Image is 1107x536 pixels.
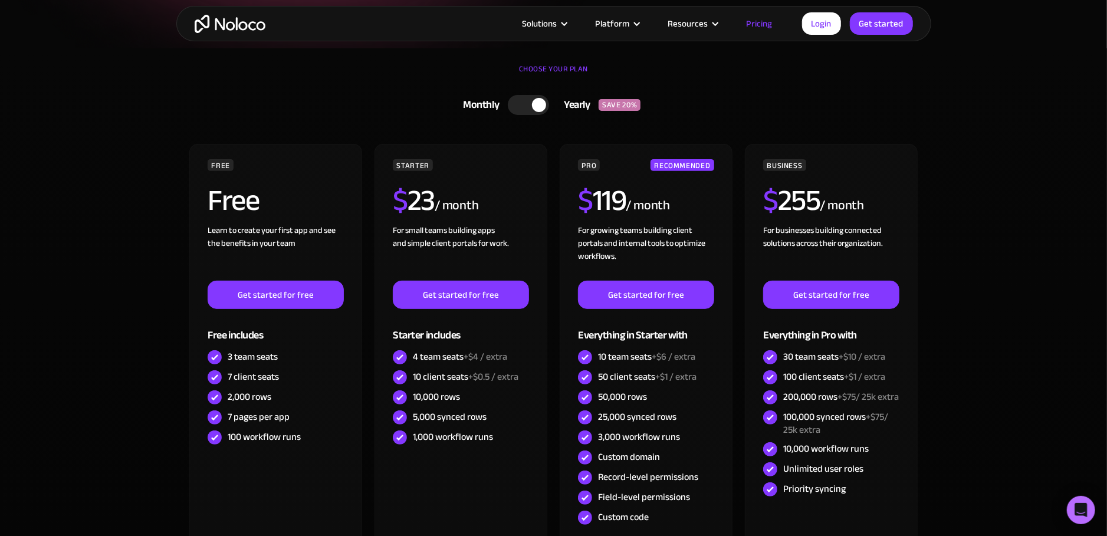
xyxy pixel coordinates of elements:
[802,12,841,35] a: Login
[393,159,432,171] div: STARTER
[763,173,778,228] span: $
[598,491,690,504] div: Field-level permissions
[228,350,278,363] div: 3 team seats
[413,390,460,403] div: 10,000 rows
[626,196,670,215] div: / month
[783,370,885,383] div: 100 client seats
[413,430,493,443] div: 1,000 workflow runs
[449,96,508,114] div: Monthly
[578,224,714,281] div: For growing teams building client portals and internal tools to optimize workflows.
[393,224,528,281] div: For small teams building apps and simple client portals for work. ‍
[578,309,714,347] div: Everything in Starter with
[850,12,913,35] a: Get started
[837,388,899,406] span: +$75/ 25k extra
[549,96,599,114] div: Yearly
[839,348,885,366] span: +$10 / extra
[208,224,343,281] div: Learn to create your first app and see the benefits in your team ‍
[228,430,301,443] div: 100 workflow runs
[208,309,343,347] div: Free includes
[208,281,343,309] a: Get started for free
[578,159,600,171] div: PRO
[763,186,820,215] h2: 255
[783,350,885,363] div: 30 team seats
[208,186,259,215] h2: Free
[655,368,697,386] span: +$1 / extra
[651,159,714,171] div: RECOMMENDED
[581,16,653,31] div: Platform
[598,410,676,423] div: 25,000 synced rows
[413,370,518,383] div: 10 client seats
[413,350,507,363] div: 4 team seats
[763,309,899,347] div: Everything in Pro with
[732,16,787,31] a: Pricing
[844,368,885,386] span: +$1 / extra
[195,15,265,33] a: home
[393,173,408,228] span: $
[228,390,271,403] div: 2,000 rows
[228,410,290,423] div: 7 pages per app
[508,16,581,31] div: Solutions
[393,186,435,215] h2: 23
[464,348,507,366] span: +$4 / extra
[598,511,649,524] div: Custom code
[668,16,708,31] div: Resources
[596,16,630,31] div: Platform
[783,462,863,475] div: Unlimited user roles
[598,370,697,383] div: 50 client seats
[393,309,528,347] div: Starter includes
[188,60,919,90] div: CHOOSE YOUR PLAN
[393,281,528,309] a: Get started for free
[413,410,487,423] div: 5,000 synced rows
[208,159,234,171] div: FREE
[598,430,680,443] div: 3,000 workflow runs
[578,173,593,228] span: $
[653,16,732,31] div: Resources
[435,196,479,215] div: / month
[599,99,640,111] div: SAVE 20%
[783,408,888,439] span: +$75/ 25k extra
[1067,496,1095,524] div: Open Intercom Messenger
[468,368,518,386] span: +$0.5 / extra
[783,410,899,436] div: 100,000 synced rows
[228,370,279,383] div: 7 client seats
[578,186,626,215] h2: 119
[763,224,899,281] div: For businesses building connected solutions across their organization. ‍
[598,390,647,403] div: 50,000 rows
[763,159,806,171] div: BUSINESS
[523,16,557,31] div: Solutions
[598,350,695,363] div: 10 team seats
[783,390,899,403] div: 200,000 rows
[652,348,695,366] span: +$6 / extra
[783,442,869,455] div: 10,000 workflow runs
[598,471,698,484] div: Record-level permissions
[820,196,864,215] div: / month
[578,281,714,309] a: Get started for free
[763,281,899,309] a: Get started for free
[598,450,660,463] div: Custom domain
[783,482,846,495] div: Priority syncing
